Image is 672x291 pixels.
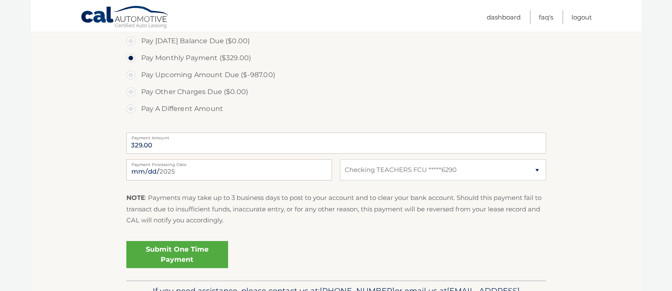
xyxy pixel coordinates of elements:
[126,192,546,226] p: : Payments may take up to 3 business days to post to your account and to clear your bank account....
[572,10,592,24] a: Logout
[126,241,228,268] a: Submit One Time Payment
[126,133,546,139] label: Payment Amount
[126,194,145,202] strong: NOTE
[487,10,521,24] a: Dashboard
[126,159,332,180] input: Payment Date
[81,6,170,30] a: Cal Automotive
[126,50,546,67] label: Pay Monthly Payment ($329.00)
[126,100,546,117] label: Pay A Different Amount
[126,83,546,100] label: Pay Other Charges Due ($0.00)
[126,67,546,83] label: Pay Upcoming Amount Due ($-987.00)
[539,10,553,24] a: FAQ's
[126,33,546,50] label: Pay [DATE] Balance Due ($0.00)
[126,159,332,166] label: Payment Processing Date
[126,133,546,154] input: Payment Amount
